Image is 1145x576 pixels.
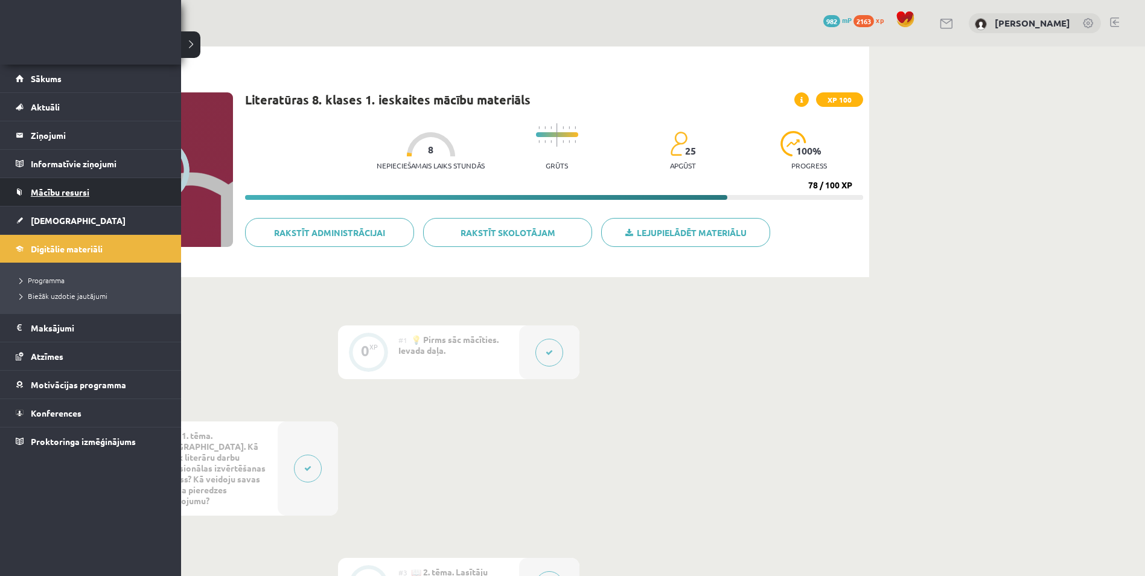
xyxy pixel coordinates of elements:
p: progress [791,161,827,170]
span: 📖 1. tēma. [GEOGRAPHIC_DATA]. Kā notiek literāru darbu profesionālas izvērtēšanas process? Kā vei... [157,430,266,506]
a: Digitālie materiāli [16,235,166,263]
span: Programma [15,275,65,285]
div: XP [369,344,378,350]
a: Konferences [16,399,166,427]
img: icon-long-line-d9ea69661e0d244f92f715978eff75569469978d946b2353a9bb055b3ed8787d.svg [557,123,558,147]
span: Aktuāli [31,101,60,112]
span: Mācību resursi [31,187,89,197]
a: Informatīvie ziņojumi [16,150,166,178]
img: icon-short-line-57e1e144782c952c97e751825c79c345078a6d821885a25fce030b3d8c18986b.svg [569,140,570,143]
a: 982 mP [823,15,852,25]
h1: Literatūras 8. klases 1. ieskaites mācību materiāls [245,92,531,107]
p: Grūts [546,161,568,170]
a: Proktoringa izmēģinājums [16,427,166,455]
a: Sākums [16,65,166,92]
span: Konferences [31,408,81,418]
a: Rakstīt skolotājam [423,218,592,247]
span: Atzīmes [31,351,63,362]
img: icon-short-line-57e1e144782c952c97e751825c79c345078a6d821885a25fce030b3d8c18986b.svg [544,140,546,143]
a: Aktuāli [16,93,166,121]
img: Marta Grāve [975,18,987,30]
span: 💡 Pirms sāc mācīties. Ievada daļa. [398,334,499,356]
a: [PERSON_NAME] [995,17,1070,29]
img: icon-short-line-57e1e144782c952c97e751825c79c345078a6d821885a25fce030b3d8c18986b.svg [550,126,552,129]
span: Sākums [31,73,62,84]
span: Motivācijas programma [31,379,126,390]
img: students-c634bb4e5e11cddfef0936a35e636f08e4e9abd3cc4e673bd6f9a4125e45ecb1.svg [670,131,687,156]
img: icon-short-line-57e1e144782c952c97e751825c79c345078a6d821885a25fce030b3d8c18986b.svg [538,140,540,143]
a: Rīgas 1. Tālmācības vidusskola [13,21,110,51]
span: 100 % [796,146,822,156]
img: icon-short-line-57e1e144782c952c97e751825c79c345078a6d821885a25fce030b3d8c18986b.svg [569,126,570,129]
a: Maksājumi [16,314,166,342]
img: icon-short-line-57e1e144782c952c97e751825c79c345078a6d821885a25fce030b3d8c18986b.svg [544,126,546,129]
span: Proktoringa izmēģinājums [31,436,136,447]
legend: Informatīvie ziņojumi [31,150,166,178]
a: Biežāk uzdotie jautājumi [15,290,169,301]
span: XP 100 [816,92,863,107]
p: Nepieciešamais laiks stundās [377,161,485,170]
img: icon-short-line-57e1e144782c952c97e751825c79c345078a6d821885a25fce030b3d8c18986b.svg [575,126,576,129]
span: 8 [428,144,433,155]
a: Programma [15,275,169,286]
a: [DEMOGRAPHIC_DATA] [16,206,166,234]
span: 982 [823,15,840,27]
a: Lejupielādēt materiālu [601,218,770,247]
img: icon-short-line-57e1e144782c952c97e751825c79c345078a6d821885a25fce030b3d8c18986b.svg [550,140,552,143]
span: mP [842,15,852,25]
img: icon-progress-161ccf0a02000e728c5f80fcf4c31c7af3da0e1684b2b1d7c360e028c24a22f1.svg [780,131,806,156]
a: Atzīmes [16,342,166,370]
a: 2163 xp [853,15,890,25]
span: #1 [398,335,407,345]
a: Mācību resursi [16,178,166,206]
span: 2163 [853,15,874,27]
span: 25 [685,146,696,156]
p: apgūst [670,161,696,170]
span: [DEMOGRAPHIC_DATA] [31,215,126,226]
legend: Ziņojumi [31,121,166,149]
a: Ziņojumi [16,121,166,149]
img: icon-short-line-57e1e144782c952c97e751825c79c345078a6d821885a25fce030b3d8c18986b.svg [563,140,564,143]
img: icon-short-line-57e1e144782c952c97e751825c79c345078a6d821885a25fce030b3d8c18986b.svg [538,126,540,129]
img: icon-short-line-57e1e144782c952c97e751825c79c345078a6d821885a25fce030b3d8c18986b.svg [563,126,564,129]
a: Motivācijas programma [16,371,166,398]
span: Digitālie materiāli [31,243,103,254]
span: Biežāk uzdotie jautājumi [15,291,107,301]
div: 0 [361,345,369,356]
span: xp [876,15,884,25]
a: Rakstīt administrācijai [245,218,414,247]
img: icon-short-line-57e1e144782c952c97e751825c79c345078a6d821885a25fce030b3d8c18986b.svg [575,140,576,143]
legend: Maksājumi [31,314,166,342]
